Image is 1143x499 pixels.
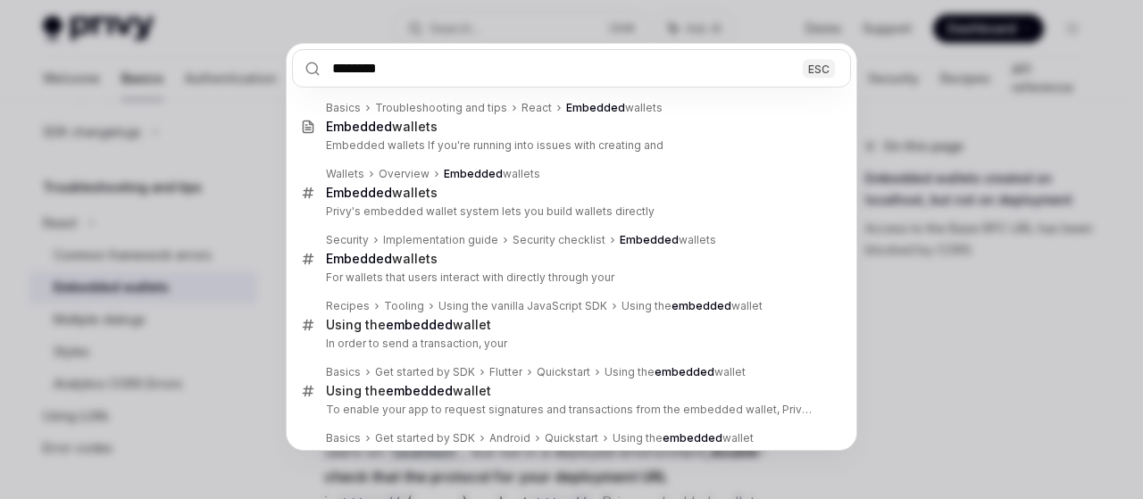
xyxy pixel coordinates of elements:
div: Implementation guide [383,233,498,247]
div: Quickstart [545,431,598,445]
div: Android [489,431,530,445]
div: Overview [379,167,430,181]
div: wallets [444,167,540,181]
div: Basics [326,365,361,379]
div: Using the vanilla JavaScript SDK [438,299,607,313]
div: Flutter [489,365,522,379]
div: Using the wallet [326,317,491,333]
b: Embedded [326,185,392,200]
div: Recipes [326,299,370,313]
div: Basics [326,101,361,115]
div: Using the wallet [613,431,754,445]
b: Embedded [326,119,392,134]
p: To enable your app to request signatures and transactions from the embedded wallet, Privy Ethereum [326,403,813,417]
b: embedded [386,383,453,398]
b: embedded [386,317,453,332]
b: embedded [672,299,731,312]
b: Embedded [566,101,625,114]
div: Security checklist [513,233,605,247]
div: Using the wallet [326,383,491,399]
div: wallets [620,233,716,247]
b: Embedded [620,233,679,246]
div: Get started by SDK [375,365,475,379]
p: Embedded wallets If you're running into issues with creating and [326,138,813,153]
div: Security [326,233,369,247]
div: ESC [803,59,835,78]
div: Get started by SDK [375,431,475,445]
div: wallets [326,251,438,267]
div: Using the wallet [326,449,491,465]
b: embedded [655,365,714,378]
div: Basics [326,431,361,445]
p: In order to send a transaction, your [326,337,813,351]
div: wallets [326,185,438,201]
p: For wallets that users interact with directly through your [326,270,813,285]
b: embedded [386,449,453,464]
div: wallets [566,101,663,115]
b: Embedded [326,251,392,266]
div: Quickstart [537,365,590,379]
b: embedded [663,431,722,445]
div: Using the wallet [622,299,763,313]
p: Privy's embedded wallet system lets you build wallets directly [326,204,813,219]
div: Troubleshooting and tips [375,101,507,115]
div: wallets [326,119,438,135]
div: Wallets [326,167,364,181]
div: Tooling [384,299,424,313]
div: React [521,101,552,115]
b: Embedded [444,167,503,180]
div: Using the wallet [605,365,746,379]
